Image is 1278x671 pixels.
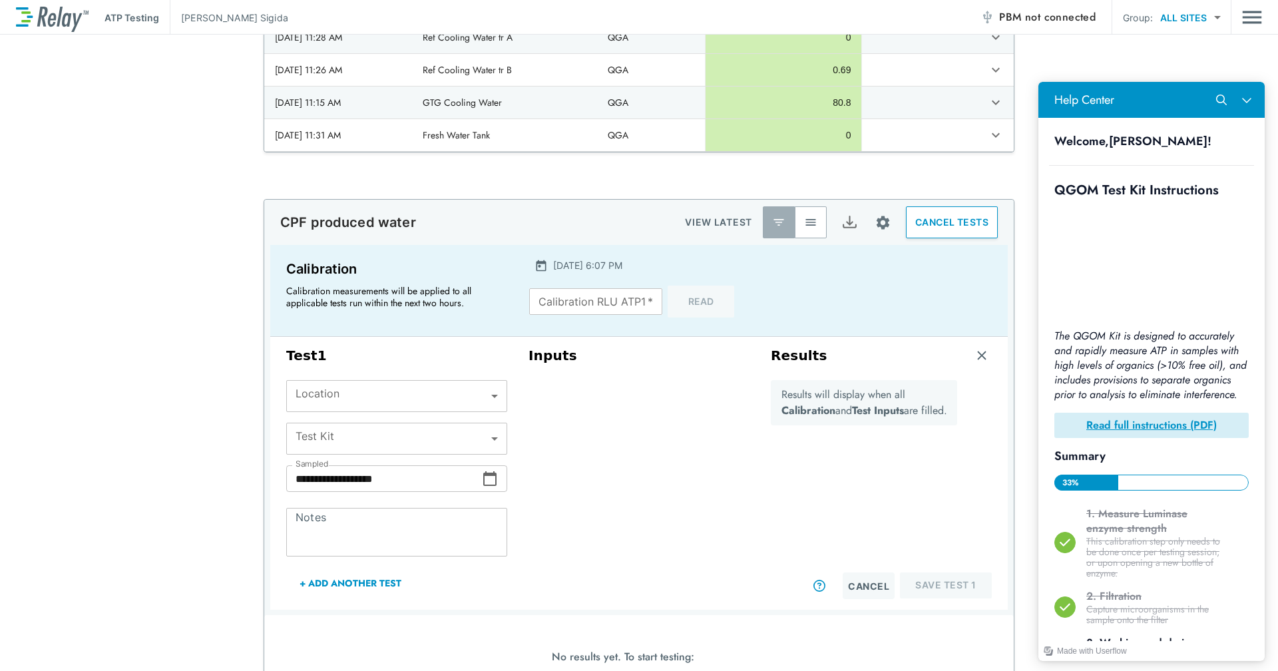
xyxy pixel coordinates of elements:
td: QGA [597,21,705,53]
p: [DATE] 6:07 PM [553,258,622,272]
div: [DATE] 11:15 AM [275,96,401,109]
div: 0 [716,128,851,142]
td: QGA [597,87,705,118]
div: [DATE] 11:28 AM [275,31,401,44]
button: Close Help Center [196,5,221,31]
b: Calibration [781,403,835,418]
div: [DATE] 11:26 AM [275,63,401,77]
p: [PERSON_NAME] Sigida [181,11,288,25]
button: PBM not connected [975,4,1101,31]
div: Made with Userflow [19,562,89,576]
button: Search [170,5,196,31]
h3: Test 1 [286,347,507,364]
button: Main menu [1242,5,1262,30]
label: Sampled [296,459,329,469]
button: Export [833,206,865,238]
h3: Results [771,347,827,364]
button: 3. Washing and dryingWash the sample to remove any interference [11,549,216,595]
div: 0 [716,31,851,44]
button: CANCEL TESTS [906,206,998,238]
p: ATP Testing [105,11,159,25]
button: expand row [984,59,1007,81]
td: GTG Cooling Water [412,87,598,118]
div: 0.69 [716,63,851,77]
img: Calender Icon [534,259,548,272]
button: expand row [984,26,1007,49]
div: 3. Washing and drying [48,554,189,568]
p: Results will display when all and are filled. [781,387,947,419]
div: 80.8 [716,96,851,109]
img: Settings Icon [875,214,891,231]
p: CPF produced water [280,214,416,230]
button: expand row [984,124,1007,146]
b: Test Inputs [852,403,904,418]
img: View All [804,216,817,229]
p: Calibration [286,258,505,280]
img: LuminUltra Relay [16,3,89,32]
input: Choose date, selected date is Sep 14, 2025 [286,465,482,492]
img: Latest [772,216,785,229]
p: Calibration measurements will be applied to all applicable tests run within the next two hours. [286,285,499,309]
iframe: Resource center [1038,82,1265,661]
button: Site setup [865,205,901,240]
img: Offline Icon [980,11,994,24]
p: VIEW LATEST [685,214,752,230]
button: Cancel [843,572,895,599]
p: Group: [1123,11,1153,25]
td: Ref Cooling Water tr B [412,54,598,86]
span: not connected [1025,9,1096,25]
a: Made with Userflow [5,562,89,576]
button: expand row [984,91,1007,114]
td: QGA [597,54,705,86]
td: QGA [597,119,705,151]
div: [DATE] 11:31 AM [275,128,401,142]
img: Drawer Icon [1242,5,1262,30]
h3: Inputs [529,347,749,364]
span: PBM [999,8,1096,27]
button: + Add Another Test [286,567,415,599]
td: Ref Cooling Water tr A [412,21,598,53]
div: Help Center [5,11,76,25]
td: Fresh Water Tank [412,119,598,151]
img: Export Icon [841,214,858,231]
img: Remove [975,349,988,362]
